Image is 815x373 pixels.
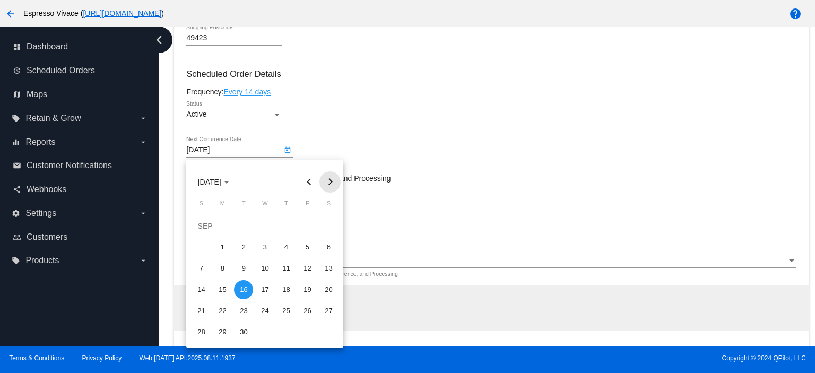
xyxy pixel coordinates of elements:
[298,238,317,257] div: 5
[234,280,253,299] div: 16
[297,200,318,211] th: Friday
[192,323,211,342] div: 28
[233,237,254,258] td: September 2, 2025
[233,322,254,343] td: September 30, 2025
[212,258,233,279] td: September 8, 2025
[255,238,274,257] div: 3
[213,323,232,342] div: 29
[298,259,317,278] div: 12
[254,258,275,279] td: September 10, 2025
[190,279,212,300] td: September 14, 2025
[212,279,233,300] td: September 15, 2025
[318,279,339,300] td: September 20, 2025
[254,237,275,258] td: September 3, 2025
[319,171,341,193] button: Next month
[297,237,318,258] td: September 5, 2025
[189,171,238,193] button: Choose month and year
[233,300,254,322] td: September 23, 2025
[275,258,297,279] td: September 11, 2025
[255,301,274,320] div: 24
[275,300,297,322] td: September 25, 2025
[254,200,275,211] th: Wednesday
[213,280,232,299] div: 15
[233,258,254,279] td: September 9, 2025
[298,301,317,320] div: 26
[212,300,233,322] td: September 22, 2025
[298,280,317,299] div: 19
[319,301,338,320] div: 27
[190,300,212,322] td: September 21, 2025
[234,301,253,320] div: 23
[254,300,275,322] td: September 24, 2025
[190,215,339,237] td: SEP
[319,259,338,278] div: 13
[254,279,275,300] td: September 17, 2025
[319,238,338,257] div: 6
[234,238,253,257] div: 2
[276,259,296,278] div: 11
[212,322,233,343] td: September 29, 2025
[297,300,318,322] td: September 26, 2025
[318,237,339,258] td: September 6, 2025
[275,237,297,258] td: September 4, 2025
[297,279,318,300] td: September 19, 2025
[212,200,233,211] th: Monday
[190,258,212,279] td: September 7, 2025
[298,171,319,193] button: Previous month
[198,178,229,186] span: [DATE]
[318,258,339,279] td: September 13, 2025
[275,200,297,211] th: Thursday
[213,259,232,278] div: 8
[190,200,212,211] th: Sunday
[213,301,232,320] div: 22
[192,259,211,278] div: 7
[318,200,339,211] th: Saturday
[276,238,296,257] div: 4
[297,258,318,279] td: September 12, 2025
[212,237,233,258] td: September 1, 2025
[319,280,338,299] div: 20
[276,280,296,299] div: 18
[276,301,296,320] div: 25
[213,238,232,257] div: 1
[255,259,274,278] div: 10
[275,279,297,300] td: September 18, 2025
[318,300,339,322] td: September 27, 2025
[255,280,274,299] div: 17
[233,200,254,211] th: Tuesday
[234,259,253,278] div: 9
[192,280,211,299] div: 14
[190,322,212,343] td: September 28, 2025
[233,279,254,300] td: September 16, 2025
[234,323,253,342] div: 30
[192,301,211,320] div: 21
